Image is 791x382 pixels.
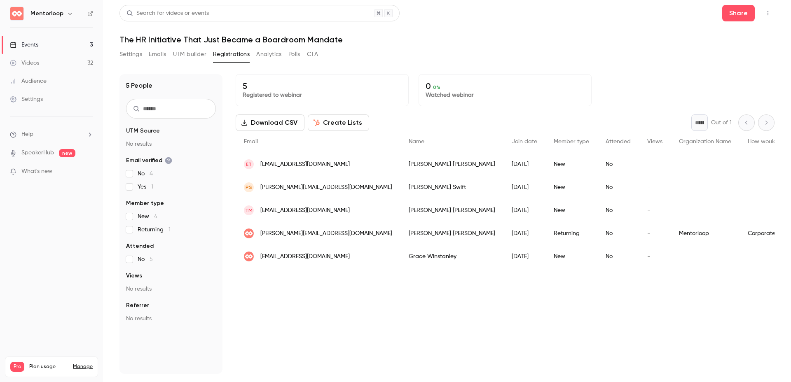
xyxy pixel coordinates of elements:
span: Returning [138,226,171,234]
div: Videos [10,59,39,67]
span: TM [245,207,253,214]
div: - [639,153,671,176]
span: Join date [512,139,537,144]
div: [PERSON_NAME] [PERSON_NAME] [400,222,503,245]
div: New [545,199,597,222]
p: Registered to webinar [243,91,402,99]
span: Email verified [126,156,172,165]
div: - [639,176,671,199]
section: facet-groups [126,127,216,323]
button: UTM builder [173,48,206,61]
div: Mentorloop [671,222,740,245]
button: Emails [149,48,166,61]
div: [PERSON_NAME] Swift [400,176,503,199]
p: No results [126,314,216,323]
span: [EMAIL_ADDRESS][DOMAIN_NAME] [260,160,350,169]
a: Manage [73,363,93,370]
p: 5 [243,81,402,91]
span: 5 [150,256,153,262]
h1: 5 People [126,81,152,91]
button: Settings [119,48,142,61]
img: Mentorloop [10,7,23,20]
button: CTA [307,48,318,61]
div: [DATE] [503,176,545,199]
span: 1 [168,227,171,233]
button: Analytics [256,48,282,61]
p: Out of 1 [711,119,732,127]
div: No [597,199,639,222]
span: 4 [154,214,157,219]
span: [PERSON_NAME][EMAIL_ADDRESS][DOMAIN_NAME] [260,183,392,192]
span: No [138,170,153,178]
span: 1 [151,184,153,190]
span: Views [647,139,662,144]
span: ET [246,161,252,168]
span: Email [244,139,258,144]
div: - [639,222,671,245]
h6: Mentorloop [30,9,63,18]
button: Create Lists [308,114,369,131]
div: [PERSON_NAME] [PERSON_NAME] [400,153,503,176]
span: Attended [126,242,154,250]
div: [DATE] [503,222,545,245]
div: Settings [10,95,43,103]
span: Name [409,139,424,144]
div: No [597,176,639,199]
span: Member type [554,139,589,144]
span: New [138,212,157,221]
span: What's new [21,167,52,176]
div: [DATE] [503,199,545,222]
span: Yes [138,183,153,191]
li: help-dropdown-opener [10,130,93,139]
div: No [597,245,639,268]
span: Pro [10,362,24,372]
img: mentorloop.com [244,228,254,238]
span: Help [21,130,33,139]
a: SpeakerHub [21,149,54,157]
div: New [545,176,597,199]
button: Share [722,5,755,21]
div: Audience [10,77,47,85]
span: [PERSON_NAME][EMAIL_ADDRESS][DOMAIN_NAME] [260,229,392,238]
p: 0 [426,81,585,91]
div: Returning [545,222,597,245]
span: Plan usage [29,363,68,370]
p: Watched webinar [426,91,585,99]
button: Registrations [213,48,250,61]
div: Events [10,41,38,49]
span: UTM Source [126,127,160,135]
div: [DATE] [503,153,545,176]
div: Grace Winstanley [400,245,503,268]
span: new [59,149,75,157]
div: [PERSON_NAME] [PERSON_NAME] [400,199,503,222]
span: PS [246,184,252,191]
p: No results [126,140,216,148]
span: Organization Name [679,139,731,144]
button: Polls [288,48,300,61]
div: Search for videos or events [126,9,209,18]
div: No [597,222,639,245]
div: - [639,199,671,222]
button: Download CSV [236,114,304,131]
p: No results [126,285,216,293]
div: No [597,153,639,176]
span: No [138,255,153,263]
div: - [639,245,671,268]
span: [EMAIL_ADDRESS][DOMAIN_NAME] [260,252,350,261]
span: [EMAIL_ADDRESS][DOMAIN_NAME] [260,206,350,215]
div: New [545,245,597,268]
span: Referrer [126,301,149,310]
h1: The HR Initiative That Just Became a Boardroom Mandate [119,35,775,44]
span: 0 % [433,84,440,90]
div: [DATE] [503,245,545,268]
span: Member type [126,199,164,207]
span: 4 [150,171,153,177]
span: Views [126,272,142,280]
img: mentorloop.com [244,252,254,261]
div: New [545,153,597,176]
span: Attended [606,139,631,144]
